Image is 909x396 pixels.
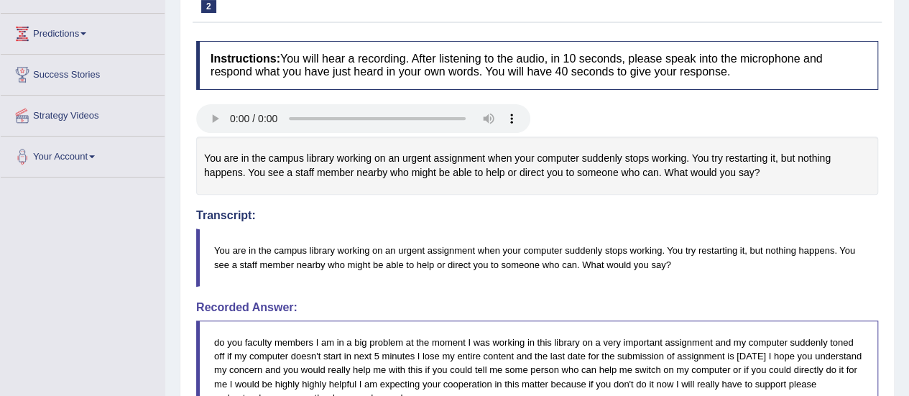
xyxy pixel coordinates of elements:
a: Strategy Videos [1,96,165,132]
h4: Recorded Answer: [196,301,878,314]
h4: You will hear a recording. After listening to the audio, in 10 seconds, please speak into the mic... [196,41,878,89]
a: Success Stories [1,55,165,91]
a: Predictions [1,14,165,50]
blockquote: You are in the campus library working on an urgent assignment when your computer suddenly stops w... [196,229,878,286]
div: You are in the campus library working on an urgent assignment when your computer suddenly stops w... [196,137,878,195]
b: Instructions: [211,52,280,65]
a: Your Account [1,137,165,172]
